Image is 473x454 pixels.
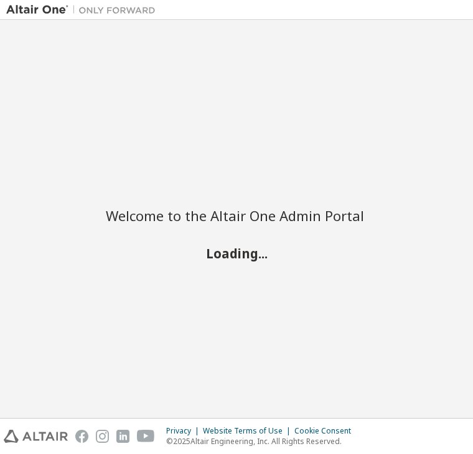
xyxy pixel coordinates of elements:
div: Privacy [166,426,203,436]
img: youtube.svg [137,430,155,443]
img: instagram.svg [96,430,109,443]
img: altair_logo.svg [4,430,68,443]
div: Website Terms of Use [203,426,294,436]
h2: Loading... [106,245,367,261]
img: linkedin.svg [116,430,129,443]
img: facebook.svg [75,430,88,443]
h2: Welcome to the Altair One Admin Portal [106,207,367,224]
img: Altair One [6,4,162,16]
p: © 2025 Altair Engineering, Inc. All Rights Reserved. [166,436,358,447]
div: Cookie Consent [294,426,358,436]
